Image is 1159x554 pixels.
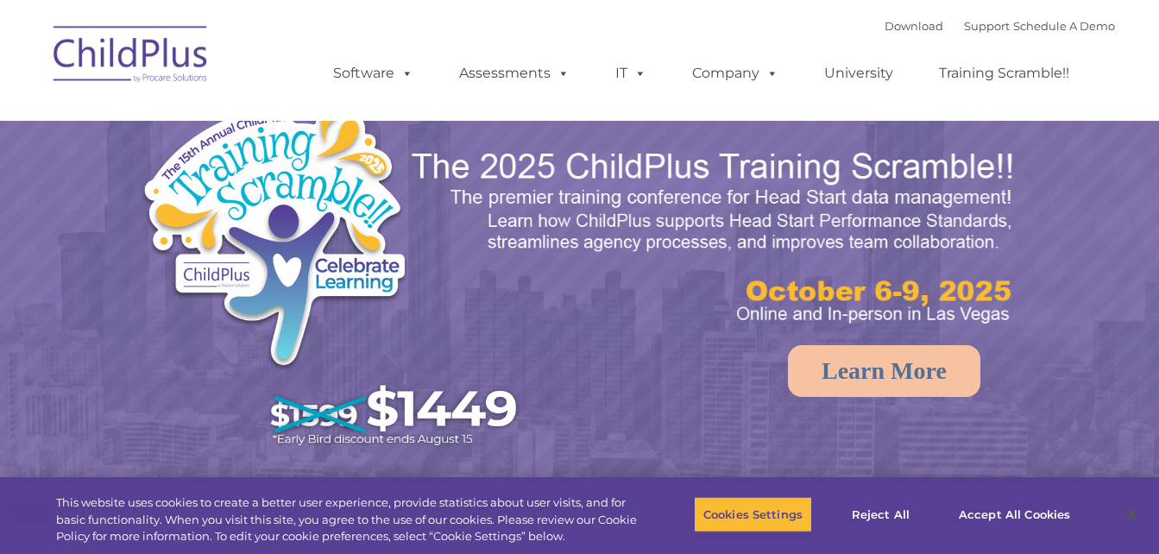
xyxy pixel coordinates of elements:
a: Download [885,19,943,33]
a: Assessments [442,56,587,91]
font: | [885,19,1115,33]
a: Learn More [788,345,980,397]
span: Phone number [240,185,313,198]
div: This website uses cookies to create a better user experience, provide statistics about user visit... [56,494,638,545]
button: Reject All [827,496,935,532]
a: Schedule A Demo [1013,19,1115,33]
a: University [807,56,910,91]
span: Last name [240,114,293,127]
button: Accept All Cookies [949,496,1080,532]
a: Training Scramble!! [922,56,1087,91]
a: Company [675,56,796,91]
a: IT [598,56,664,91]
button: Cookies Settings [694,496,812,532]
button: Close [1112,495,1150,533]
a: Support [964,19,1010,33]
a: Software [316,56,431,91]
img: ChildPlus by Procare Solutions [45,14,217,100]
